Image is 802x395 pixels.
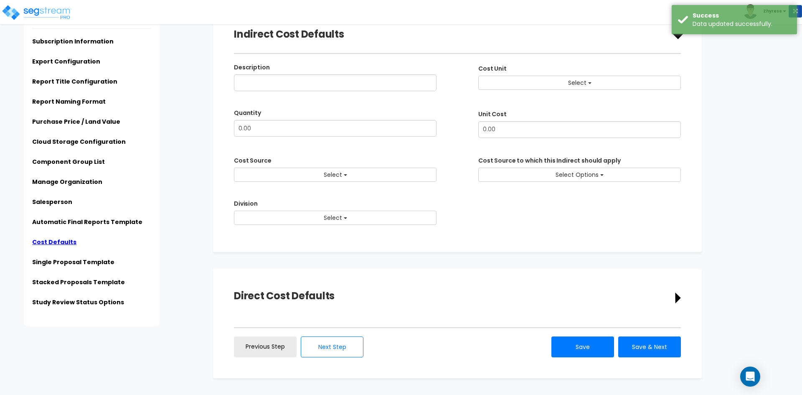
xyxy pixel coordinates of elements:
a: Study Review Status Options [32,298,124,306]
div: Data updated successfully. [693,20,791,28]
span: Select [568,79,586,87]
label: Cost Source [234,155,437,166]
a: Component Group List [32,158,105,166]
button: Select [234,211,437,225]
label: Unit Cost [478,109,681,119]
a: Automatic Final Reports Template [32,218,142,226]
a: Report Naming Format [32,97,106,106]
label: Cost Unit [478,64,681,74]
span: Select [324,171,342,179]
a: Cloud Storage Configuration [32,138,126,146]
label: Division [234,199,437,209]
label: Cost Source to which this Indirect should apply [478,155,681,166]
label: Quantity [234,108,437,118]
div: Success [693,11,791,20]
div: Open Intercom Messenger [740,367,760,387]
a: Report Title Configuration [32,77,117,86]
a: Export Configuration [32,57,100,66]
a: Previous Step [234,336,297,357]
button: Select [478,76,681,90]
button: Select Options [478,168,681,182]
span: Select [324,214,342,222]
img: avatar.png [743,4,758,19]
button: Next Step [301,336,363,357]
span: Select Options [556,171,599,179]
button: Select [234,168,437,182]
button: Save & Next [618,336,681,357]
a: Cost Defaults [32,238,76,246]
a: Manage Organization [32,178,102,186]
a: Single Proposal Template [32,258,114,266]
label: Description [234,62,437,72]
button: Save [551,336,614,357]
h1: Indirect Cost Defaults [234,28,344,41]
a: Stacked Proposals Template [32,278,125,286]
a: Salesperson [32,198,72,206]
a: Subscription Information [32,37,114,46]
a: Purchase Price / Land Value [32,117,120,126]
h1: Direct Cost Defaults [234,290,335,302]
img: logo_pro_r.png [1,4,72,21]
